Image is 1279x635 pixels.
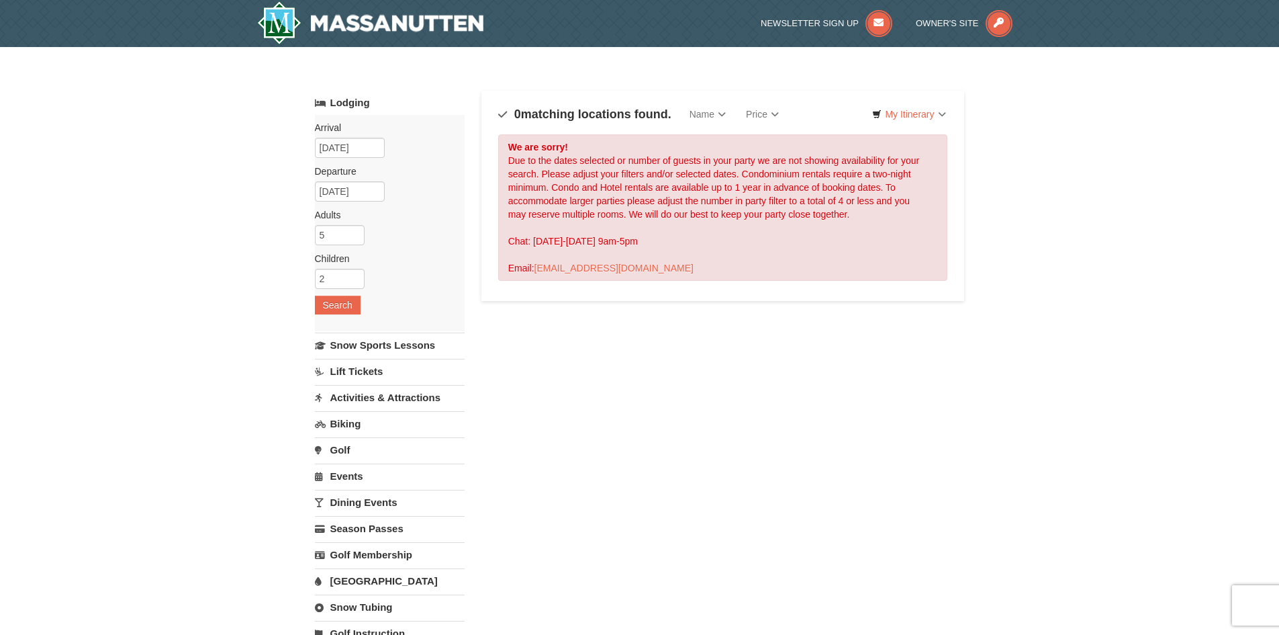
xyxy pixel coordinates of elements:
h4: matching locations found. [498,108,671,121]
a: Newsletter Sign Up [761,18,892,28]
a: Season Passes [315,516,465,541]
a: [GEOGRAPHIC_DATA] [315,568,465,593]
a: Lodging [315,91,465,115]
a: Events [315,464,465,489]
a: Golf [315,437,465,462]
span: Owner's Site [916,18,979,28]
a: Price [736,101,789,128]
a: Golf Membership [315,542,465,567]
a: Dining Events [315,490,465,515]
img: Massanutten Resort Logo [257,1,484,44]
a: Massanutten Resort [257,1,484,44]
span: 0 [514,108,521,121]
a: Name [679,101,736,128]
label: Children [315,252,455,265]
a: Activities & Attractions [315,385,465,410]
label: Departure [315,165,455,178]
a: My Itinerary [863,104,954,124]
span: Newsletter Sign Up [761,18,859,28]
a: [EMAIL_ADDRESS][DOMAIN_NAME] [534,263,694,273]
strong: We are sorry! [508,142,568,153]
button: Search [315,296,361,314]
a: Owner's Site [916,18,1012,28]
div: Due to the dates selected or number of guests in your party we are not showing availability for y... [498,134,948,281]
a: Lift Tickets [315,359,465,384]
label: Adults [315,208,455,222]
a: Biking [315,411,465,436]
a: Snow Tubing [315,595,465,620]
label: Arrival [315,121,455,134]
a: Snow Sports Lessons [315,333,465,357]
